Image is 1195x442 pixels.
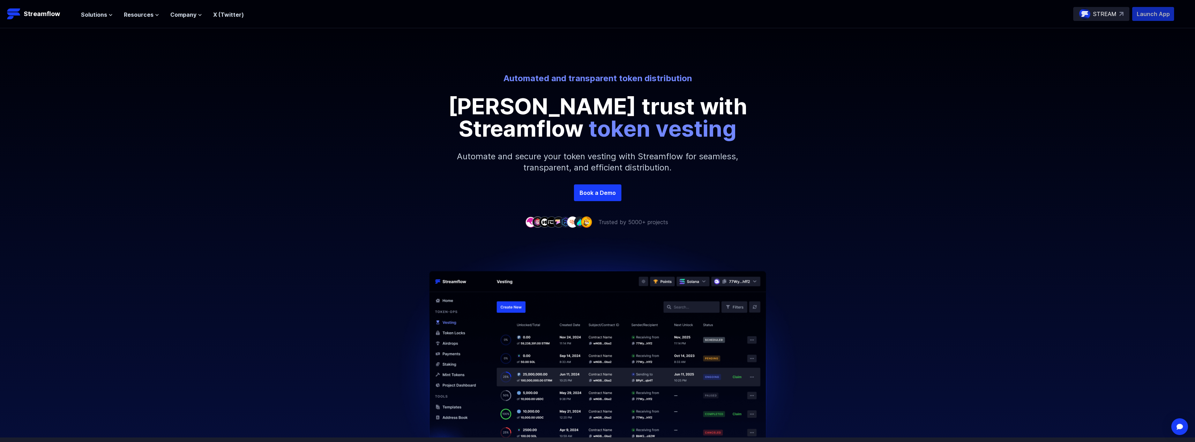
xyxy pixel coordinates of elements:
p: Trusted by 5000+ projects [598,218,668,226]
p: Streamflow [24,9,60,19]
img: company-2 [532,216,543,227]
a: X (Twitter) [213,11,244,18]
a: Streamflow [7,7,74,21]
img: Hero Image [383,226,812,437]
span: Company [170,10,196,19]
img: company-7 [567,216,578,227]
button: Company [170,10,202,19]
img: streamflow-logo-circle.png [1079,8,1090,20]
span: token vesting [589,115,737,142]
p: STREAM [1093,10,1116,18]
p: Automate and secure your token vesting with Streamflow for seamless, transparent, and efficient d... [448,140,748,184]
a: Book a Demo [574,184,621,201]
button: Resources [124,10,159,19]
img: company-9 [581,216,592,227]
img: company-6 [560,216,571,227]
img: top-right-arrow.svg [1119,12,1123,16]
img: company-4 [546,216,557,227]
img: company-5 [553,216,564,227]
img: Streamflow Logo [7,7,21,21]
span: Solutions [81,10,107,19]
button: Launch App [1132,7,1174,21]
p: Automated and transparent token distribution [404,73,791,84]
img: company-1 [525,216,536,227]
a: STREAM [1073,7,1129,21]
div: Open Intercom Messenger [1171,418,1188,435]
img: company-8 [574,216,585,227]
p: [PERSON_NAME] trust with Streamflow [441,95,755,140]
button: Solutions [81,10,113,19]
span: Resources [124,10,154,19]
img: company-3 [539,216,550,227]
